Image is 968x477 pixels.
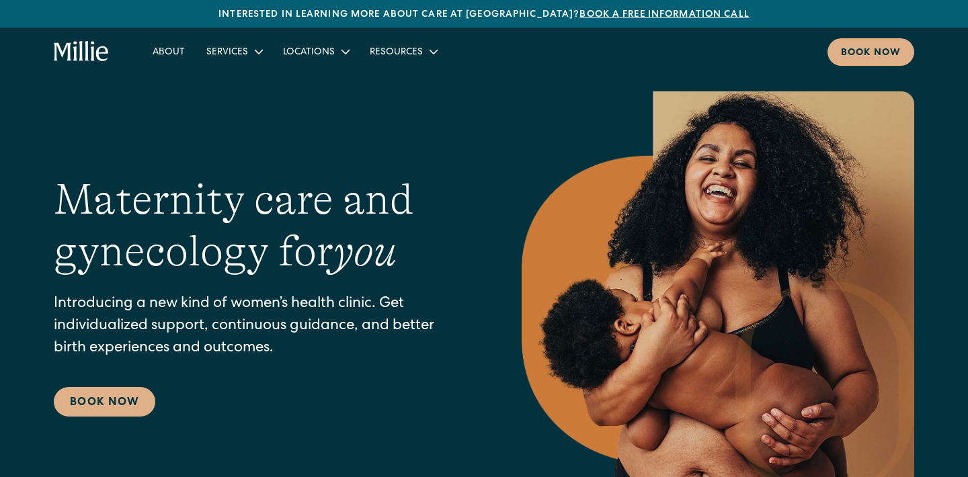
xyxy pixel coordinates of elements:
div: Book now [841,46,901,60]
div: Locations [283,46,335,60]
div: Resources [370,46,423,60]
p: Introducing a new kind of women’s health clinic. Get individualized support, continuous guidance,... [54,294,468,360]
h1: Maternity care and gynecology for [54,174,468,277]
a: Book now [828,38,914,66]
div: Services [206,46,248,60]
div: Locations [272,40,359,62]
a: Book a free information call [579,10,749,19]
div: Resources [359,40,447,62]
a: home [54,41,110,62]
em: you [333,227,397,275]
a: About [142,40,196,62]
div: Services [196,40,272,62]
a: Book Now [54,387,155,417]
